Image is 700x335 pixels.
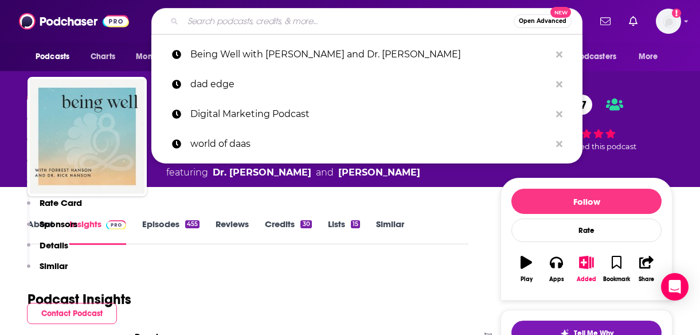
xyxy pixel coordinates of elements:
button: Bookmark [601,248,631,290]
p: Similar [40,260,68,271]
button: open menu [631,46,672,68]
a: world of daas [151,129,582,159]
img: Podchaser - Follow, Share and Rate Podcasts [19,10,129,32]
button: Details [27,240,68,261]
button: Show profile menu [656,9,681,34]
span: rated this podcast [570,142,636,151]
span: For Podcasters [561,49,616,65]
button: Contact Podcast [27,303,117,324]
a: Credits30 [265,219,311,245]
svg: Add a profile image [672,9,681,18]
div: 30 [300,220,311,228]
div: Added [577,276,596,283]
a: Being Well with [PERSON_NAME] and Dr. [PERSON_NAME] [151,40,582,69]
span: More [639,49,658,65]
button: Sponsors [27,219,77,240]
a: Show notifications dropdown [596,11,615,31]
button: open menu [554,46,633,68]
button: Share [632,248,662,290]
a: Forrest Hanson [338,166,420,180]
div: A weekly podcast [166,152,420,180]
button: Apps [541,248,571,290]
button: Play [511,248,541,290]
p: Being Well with Forrest Hanson and Dr. Rick Hanson [190,40,550,69]
span: Podcasts [36,49,69,65]
span: and [274,153,292,164]
a: Fitness [240,153,274,164]
p: Details [40,240,68,251]
span: New [550,7,571,18]
button: open menu [28,46,84,68]
button: Open AdvancedNew [514,14,572,28]
span: Charts [91,49,115,65]
div: Apps [549,276,564,283]
a: Episodes455 [142,219,200,245]
img: User Profile [656,9,681,34]
img: Being Well with Forrest Hanson and Dr. Rick Hanson [30,79,144,194]
span: Open Advanced [519,18,566,24]
p: Digital Marketing Podcast [190,99,550,129]
div: 15 [351,220,360,228]
a: Charts [83,46,122,68]
a: Reviews [216,219,249,245]
div: Bookmark [603,276,630,283]
div: 77 1 personrated this podcast [500,87,672,159]
a: Lists15 [328,219,360,245]
button: open menu [128,46,191,68]
p: world of daas [190,129,550,159]
a: Similar [376,219,404,245]
button: Added [572,248,601,290]
a: Mental Health [292,153,359,164]
a: Show notifications dropdown [624,11,642,31]
span: featuring [166,166,420,180]
div: Open Intercom Messenger [661,273,689,301]
span: Logged in as megcassidy [656,9,681,34]
div: Search podcasts, credits, & more... [151,8,582,34]
input: Search podcasts, credits, & more... [183,12,514,30]
div: Play [521,276,533,283]
a: Health [206,153,238,164]
a: dad edge [151,69,582,99]
span: and [316,166,334,180]
p: dad edge [190,69,550,99]
div: 455 [185,220,200,228]
button: Similar [27,260,68,282]
a: Digital Marketing Podcast [151,99,582,129]
span: , [238,153,240,164]
button: Follow [511,189,662,214]
a: Dr. Rick Hanson [213,166,311,180]
div: Rate [511,219,662,242]
div: Share [639,276,654,283]
p: Sponsors [40,219,77,229]
span: Monitoring [136,49,177,65]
